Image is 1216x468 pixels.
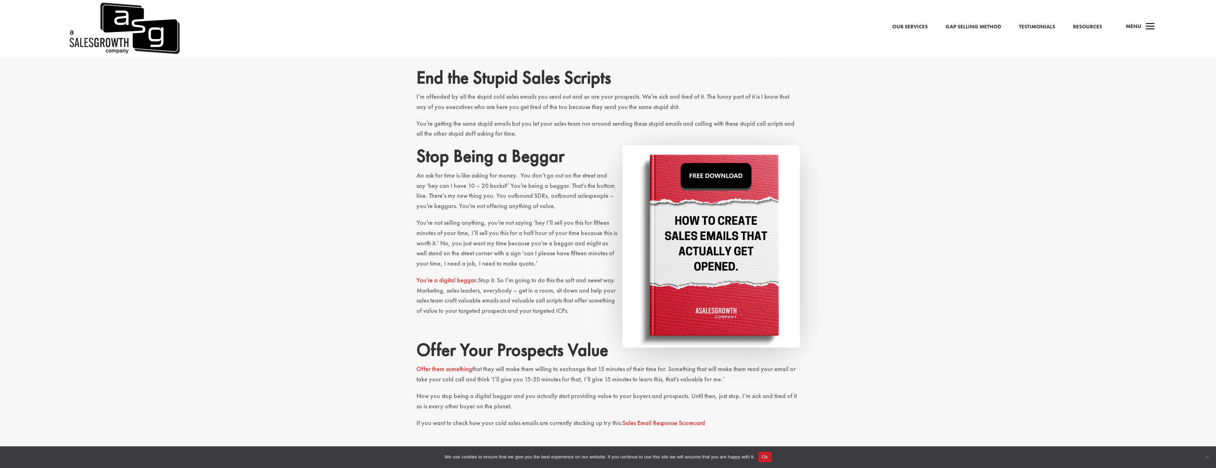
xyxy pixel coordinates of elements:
p: Stop it. So I’m going to do this the soft and sweet way. Marketing, sales leaders, everybody – ge... [416,275,800,322]
p: You’re not selling anything, you’re not saying ‘hey I’ll sell you this for fifteen minutes of you... [416,218,800,275]
span: a [1143,20,1157,34]
a: Our Services [892,22,928,32]
a: Resources [1073,22,1102,32]
p: Now you stop being a digital beggar and you actually start providing value to your buyers and pro... [416,391,800,418]
span: Menu [1126,23,1141,30]
a: Offer them something [416,365,472,373]
p: You’re getting the same stupid emails but you let your sales team run around sending these stupid... [416,119,800,146]
a: Gap Selling Method [945,22,1001,32]
span: No [1204,453,1211,461]
a: Testimonials [1019,22,1055,32]
h2: Offer Your Prospects Value [416,339,800,364]
a: You’re a digital beggar. [416,276,478,284]
a: Sales Email Response Scorecard [622,419,705,427]
p: that they will make them willing to exchange that 15 minutes of their time for. Something that wi... [416,364,800,391]
p: I’m offended by all the stupid cold sales emails you send out and so are your prospects. We’re si... [416,92,800,119]
p: If you want to check how your cold sales emails are currently stacking up try this: [416,418,800,435]
h2: Stop Being a Beggar [416,145,800,170]
p: An ask for time is like asking for money. You don’t go out on the street and say ‘hey can I have ... [416,170,800,218]
h2: End the Stupid Sales Scripts [416,67,800,92]
button: Ok [758,452,771,462]
span: We use cookies to ensure that we give you the best experience on our website. If you continue to ... [445,453,754,461]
